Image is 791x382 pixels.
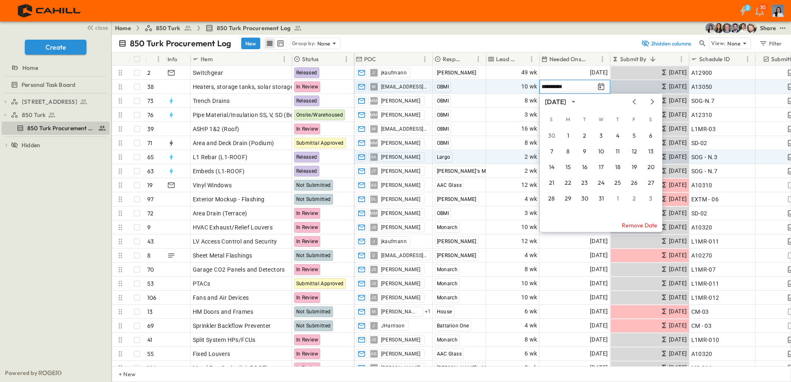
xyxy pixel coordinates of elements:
span: [PERSON_NAME] [381,112,421,118]
span: [DATE] [590,293,608,302]
span: Released [296,168,317,174]
span: 8 wk [525,96,537,105]
span: In Review [296,84,319,90]
span: JS [371,283,376,284]
img: Jared Salin (jsalin@cahill-sf.com) [722,23,732,33]
span: [PERSON_NAME] [437,239,477,244]
span: 12 wk [521,236,537,246]
span: Heaters, storage tanks, solar storage and expansion tank [193,83,348,91]
p: 106 [147,294,157,302]
button: 8 [561,144,575,159]
span: Home [22,64,38,72]
span: In Review [296,126,319,132]
span: Released [296,70,317,76]
button: 12 [627,144,642,159]
span: [PERSON_NAME] [437,253,477,258]
span: [DATE] [590,307,608,316]
button: 2 [577,129,592,143]
a: Personal Task Board [2,79,108,91]
span: [PERSON_NAME] [381,154,421,160]
p: Schedule ID [699,55,730,63]
span: A13050 [691,83,712,91]
span: JS [371,227,376,227]
p: 65 [147,153,154,161]
a: Home [2,62,108,74]
span: SOG-N.7 [691,97,715,105]
span: Released [296,154,317,160]
span: Wednesday [594,111,609,128]
span: [EMAIL_ADDRESS][DOMAIN_NAME] [381,252,427,259]
span: In Review [296,295,319,301]
button: 30 [544,129,559,143]
p: Needed Onsite [549,55,587,63]
span: + 1 [425,308,431,316]
span: Not Submitted [296,253,331,258]
span: [DATE] [669,124,687,134]
button: 7 [544,144,559,159]
a: 850 Turk Procurement Log [2,122,108,134]
button: Filter [756,38,784,49]
button: 25 [610,176,625,191]
a: 850 Turk [11,109,108,121]
span: close [95,24,108,32]
span: jkaufmann [381,69,407,76]
p: Item [201,55,213,63]
span: Onsite/Warehoused [296,112,343,118]
span: [PERSON_NAME] [381,182,421,189]
button: 6 [643,129,658,143]
span: Largo [437,154,451,160]
span: [PERSON_NAME] [381,280,421,287]
span: In Review [296,210,319,216]
span: [PERSON_NAME] [381,140,421,146]
span: [DATE] [669,96,687,105]
span: Hidden [22,141,40,149]
span: Saturday [643,111,658,128]
button: 11 [610,144,625,159]
span: Friday [627,111,642,128]
span: [DATE] [669,265,687,274]
span: In Review [296,267,319,272]
span: 850 Turk Procurement Log [217,24,290,32]
span: J [372,72,375,73]
span: Submittal Approved [296,140,344,146]
button: 17 [594,160,609,175]
button: 1 [610,191,625,206]
span: Pipe Material/Insulation SS, V, SD (Below Ground) [193,111,327,119]
span: [PERSON_NAME] [381,196,421,203]
span: [DATE] [669,251,687,260]
p: 97 [147,195,153,203]
span: M [372,86,376,87]
span: [DATE] [590,236,608,246]
span: 2 wk [525,152,537,162]
span: 10 wk [521,279,537,288]
span: JS [371,269,376,270]
div: 850 Turktest [2,108,110,122]
span: J [372,241,375,241]
button: Menu [676,54,686,64]
a: [STREET_ADDRESS] [11,96,108,107]
a: 850 Turk [144,24,192,32]
button: 22 [561,176,575,191]
span: Garage CO2 Panels and Detectors [193,265,285,274]
p: None [317,39,331,48]
span: 8 wk [525,138,537,148]
button: Menu [341,54,351,64]
span: Embeds (L1-ROOF) [193,167,245,175]
span: [DATE] [590,251,608,260]
span: 850 Turk [156,24,180,32]
span: [DATE] [669,222,687,232]
span: [PERSON_NAME] [381,210,421,217]
p: 39 [147,125,154,133]
p: 72 [147,209,153,217]
button: 31 [594,191,609,206]
span: [PERSON_NAME] [381,98,421,104]
img: Cindy De Leon (cdeleon@cahill-sf.com) [705,23,715,33]
h6: 2 [746,5,749,11]
button: Tracking Date Menu [596,82,606,92]
span: L1MR-011 [691,279,719,288]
